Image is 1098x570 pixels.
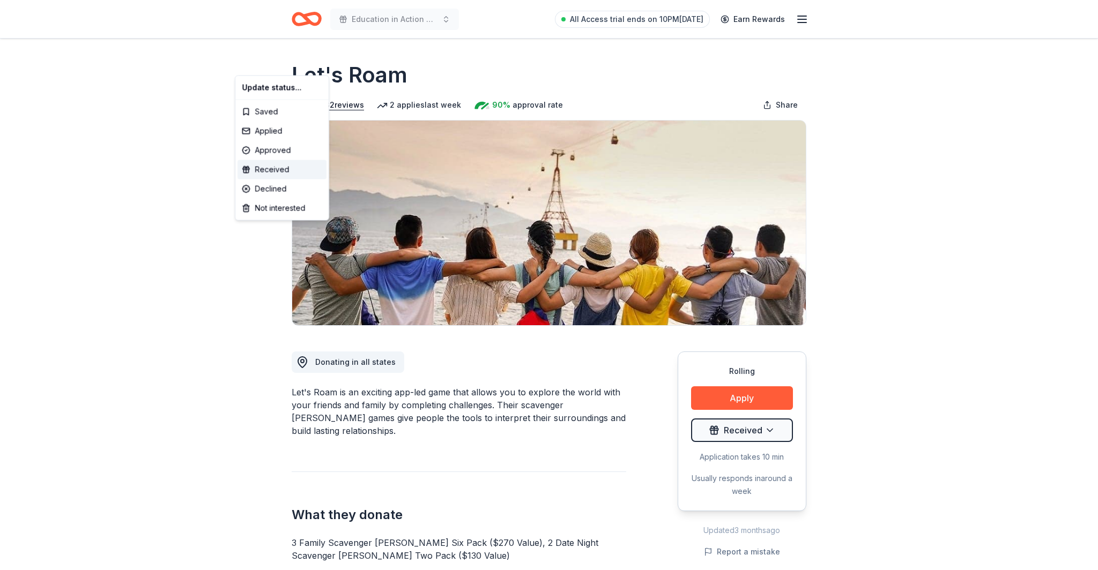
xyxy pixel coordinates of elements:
[238,179,327,199] div: Declined
[238,160,327,179] div: Received
[238,78,327,97] div: Update status...
[238,141,327,160] div: Approved
[352,13,437,26] span: Education in Action Trip Raffle
[238,199,327,218] div: Not interested
[238,122,327,141] div: Applied
[238,102,327,122] div: Saved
